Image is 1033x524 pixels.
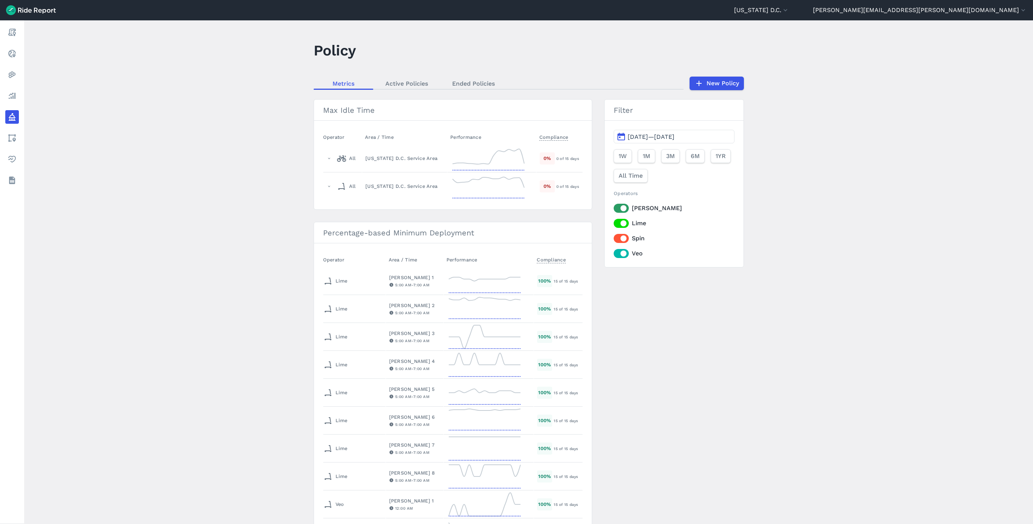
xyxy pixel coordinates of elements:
div: 100 % [537,303,552,315]
label: [PERSON_NAME] [614,204,734,213]
div: [US_STATE] D.C. Service Area [365,183,444,190]
div: 100 % [537,498,552,510]
div: Veo [323,498,344,510]
div: 15 of 15 days [554,361,582,368]
div: Lime [323,415,348,427]
button: [US_STATE] D.C. [734,6,789,15]
div: 5:00 AM - 7:00 AM [389,365,440,372]
button: [DATE]—[DATE] [614,130,734,143]
div: Lime [323,275,348,287]
img: Ride Report [6,5,56,15]
span: Compliance [537,255,566,263]
label: Veo [614,249,734,258]
div: 100 % [537,470,552,482]
div: [PERSON_NAME] 8 [389,469,440,476]
a: Active Policies [373,78,440,89]
span: 3M [666,152,675,161]
div: 15 of 15 days [554,501,582,508]
div: 100 % [537,275,552,287]
div: Lime [323,470,348,483]
span: 1W [619,152,627,161]
div: 100 % [537,387,552,398]
div: [PERSON_NAME] 1 [389,497,440,504]
h3: Max Idle Time [314,100,592,121]
div: 15 of 15 days [554,306,582,312]
div: All [337,180,356,192]
div: 100 % [537,359,552,370]
span: Compliance [539,132,568,141]
span: All Time [619,171,643,180]
button: All Time [614,169,648,183]
button: 6M [686,149,705,163]
button: 1YR [711,149,731,163]
div: 15 of 15 days [554,278,582,284]
div: 0 of 15 days [556,183,582,190]
div: All [337,152,356,164]
label: Lime [614,219,734,228]
div: Lime [323,387,348,399]
a: Metrics [314,78,373,89]
div: 5:00 AM - 7:00 AM [389,281,440,288]
div: 100 % [537,331,552,343]
th: Area / Time [362,130,447,144]
th: Performance [443,252,534,267]
a: Areas [5,131,19,145]
div: 15 of 15 days [554,417,582,424]
span: 6M [691,152,700,161]
div: Lime [323,303,348,315]
label: Spin [614,234,734,243]
div: [PERSON_NAME] 3 [389,330,440,337]
a: Policy [5,110,19,124]
a: Report [5,26,19,39]
span: 1YR [716,152,726,161]
a: Realtime [5,47,19,60]
div: 15 of 15 days [554,333,582,340]
div: [PERSON_NAME] 7 [389,441,440,449]
div: 5:00 AM - 7:00 AM [389,393,440,400]
div: 0 of 15 days [556,155,582,162]
button: [PERSON_NAME][EMAIL_ADDRESS][PERSON_NAME][DOMAIN_NAME] [813,6,1027,15]
div: 100 % [537,415,552,426]
div: 5:00 AM - 7:00 AM [389,449,440,456]
div: 5:00 AM - 7:00 AM [389,337,440,344]
div: Lime [323,331,348,343]
span: Operators [614,191,638,196]
div: [PERSON_NAME] 4 [389,358,440,365]
th: Operator [323,252,386,267]
button: 3M [661,149,680,163]
div: [PERSON_NAME] 5 [389,386,440,393]
a: Heatmaps [5,68,19,81]
div: 5:00 AM - 7:00 AM [389,477,440,484]
span: [DATE]—[DATE] [628,133,674,140]
th: Performance [447,130,536,144]
div: Lime [323,443,348,455]
a: Health [5,152,19,166]
button: 1W [614,149,632,163]
div: [PERSON_NAME] 2 [389,302,440,309]
div: 0 % [540,180,555,192]
div: 15 of 15 days [554,473,582,480]
div: 15 of 15 days [554,389,582,396]
a: New Policy [690,77,744,90]
div: Lime [323,359,348,371]
a: Ended Policies [440,78,507,89]
a: Analyze [5,89,19,103]
span: 1M [643,152,650,161]
div: 5:00 AM - 7:00 AM [389,421,440,428]
div: [PERSON_NAME] 1 [389,274,440,281]
h3: Percentage-based Minimum Deployment [314,222,592,243]
h3: Filter [605,100,743,121]
div: 12:00 AM [389,505,440,512]
div: 0 % [540,152,555,164]
button: 1M [638,149,655,163]
h1: Policy [314,40,356,61]
a: Datasets [5,174,19,187]
div: 15 of 15 days [554,445,582,452]
div: 100 % [537,443,552,454]
th: Operator [323,130,362,144]
th: Area / Time [386,252,443,267]
div: [US_STATE] D.C. Service Area [365,155,444,162]
div: 5:00 AM - 7:00 AM [389,309,440,316]
div: [PERSON_NAME] 6 [389,413,440,421]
